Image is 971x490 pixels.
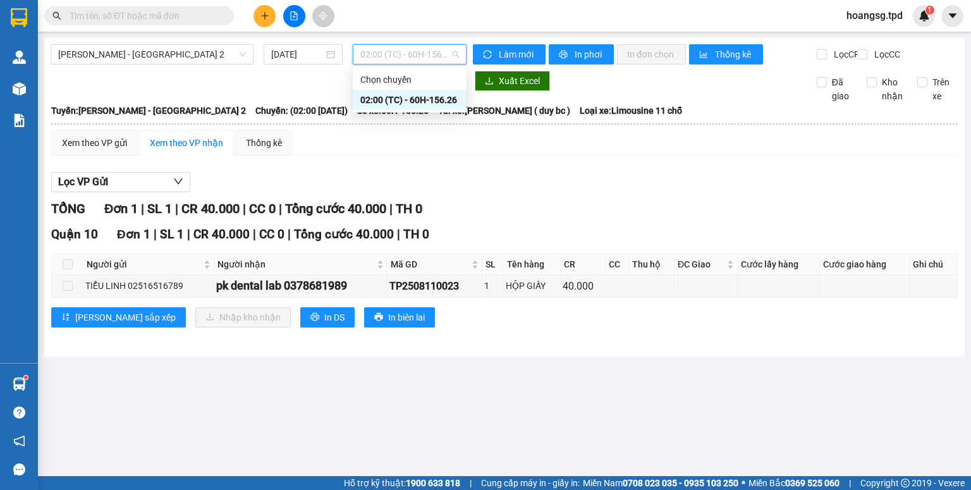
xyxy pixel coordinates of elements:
[154,227,157,242] span: |
[51,201,85,216] span: TỔNG
[175,201,178,216] span: |
[13,114,26,127] img: solution-icon
[243,201,246,216] span: |
[181,201,240,216] span: CR 40.000
[285,201,386,216] span: Tổng cước 40.000
[249,201,276,216] span: CC 0
[483,50,494,60] span: sync
[678,257,724,271] span: ĐC Giao
[187,227,190,242] span: |
[925,6,934,15] sup: 1
[561,254,606,275] th: CR
[52,11,61,20] span: search
[288,227,291,242] span: |
[344,476,460,490] span: Hỗ trợ kỹ thuật:
[877,75,908,103] span: Kho nhận
[389,278,480,294] div: TP2508110023
[438,104,570,118] span: Tài xế: [PERSON_NAME] ( duy bc )
[901,479,910,487] span: copyright
[374,312,383,322] span: printer
[406,478,460,488] strong: 1900 633 818
[481,476,580,490] span: Cung cấp máy in - giấy in:
[506,279,558,293] div: HỘP GIẤY
[484,279,502,293] div: 1
[617,44,686,64] button: In đơn chọn
[255,104,348,118] span: Chuyến: (02:00 [DATE])
[13,377,26,391] img: warehouse-icon
[312,5,334,27] button: aim
[11,8,27,27] img: logo-vxr
[941,5,963,27] button: caret-down
[310,312,319,322] span: printer
[575,47,604,61] span: In phơi
[849,476,851,490] span: |
[195,307,291,328] button: downloadNhập kho nhận
[396,201,422,216] span: TH 0
[748,476,840,490] span: Miền Bắc
[364,307,435,328] button: printerIn biên lai
[51,172,190,192] button: Lọc VP Gửi
[319,11,327,20] span: aim
[820,254,910,275] th: Cước giao hàng
[499,74,540,88] span: Xuất Excel
[629,254,675,275] th: Thu hộ
[715,47,753,61] span: Thống kê
[353,70,467,90] div: Chọn chuyến
[279,201,282,216] span: |
[829,47,862,61] span: Lọc CR
[869,47,902,61] span: Lọc CC
[927,6,932,15] span: 1
[827,75,858,103] span: Đã giao
[910,254,957,275] th: Ghi chú
[391,257,469,271] span: Mã GD
[403,227,429,242] span: TH 0
[217,257,374,271] span: Người nhận
[689,44,763,64] button: bar-chartThống kê
[246,136,282,150] div: Thống kê
[51,106,246,116] b: Tuyến: [PERSON_NAME] - [GEOGRAPHIC_DATA] 2
[699,50,710,60] span: bar-chart
[504,254,561,275] th: Tên hàng
[836,8,913,23] span: hoangsg.tpd
[87,257,201,271] span: Người gửi
[470,476,472,490] span: |
[485,77,494,87] span: download
[294,227,394,242] span: Tổng cước 40.000
[260,11,269,20] span: plus
[623,478,738,488] strong: 0708 023 035 - 0935 103 250
[606,254,629,275] th: CC
[147,201,172,216] span: SL 1
[947,10,958,21] span: caret-down
[253,5,276,27] button: plus
[13,51,26,64] img: warehouse-icon
[549,44,614,64] button: printerIn phơi
[253,227,256,242] span: |
[75,310,176,324] span: [PERSON_NAME] sắp xếp
[283,5,305,27] button: file-add
[13,435,25,447] span: notification
[473,44,546,64] button: syncLàm mới
[70,9,219,23] input: Tìm tên, số ĐT hoặc mã đơn
[259,227,284,242] span: CC 0
[104,201,138,216] span: Đơn 1
[58,174,108,190] span: Lọc VP Gửi
[290,11,298,20] span: file-add
[58,45,246,64] span: Phương Lâm - Sài Gòn 2
[13,463,25,475] span: message
[300,307,355,328] button: printerIn DS
[360,93,459,107] div: 02:00 (TC) - 60H-156.26
[738,254,820,275] th: Cước lấy hàng
[150,136,223,150] div: Xem theo VP nhận
[271,47,323,61] input: 12/08/2025
[389,201,393,216] span: |
[927,75,958,103] span: Trên xe
[117,227,150,242] span: Đơn 1
[397,227,400,242] span: |
[580,104,682,118] span: Loại xe: Limousine 11 chỗ
[742,481,745,486] span: ⚪️
[51,307,186,328] button: sort-ascending[PERSON_NAME] sắp xếp
[51,227,98,242] span: Quận 10
[360,45,460,64] span: 02:00 (TC) - 60H-156.26
[583,476,738,490] span: Miền Nam
[324,310,345,324] span: In DS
